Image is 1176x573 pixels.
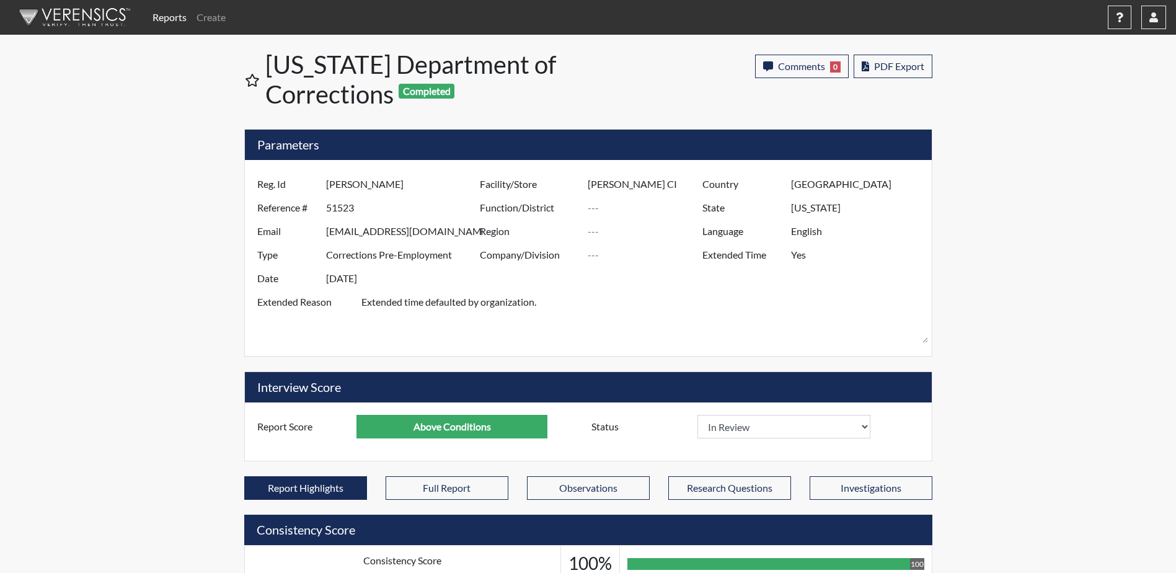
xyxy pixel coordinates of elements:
h5: Consistency Score [244,515,932,545]
input: --- [326,172,483,196]
label: Date [248,267,326,290]
span: Completed [399,84,454,99]
input: --- [326,196,483,220]
label: Company/Division [471,243,588,267]
label: Region [471,220,588,243]
input: --- [791,220,928,243]
label: Report Score [248,415,357,438]
input: --- [588,172,705,196]
label: Status [582,415,697,438]
label: Function/District [471,196,588,220]
span: 0 [830,61,841,73]
input: --- [588,243,705,267]
label: Type [248,243,326,267]
h5: Parameters [245,130,932,160]
input: --- [356,415,547,438]
button: Full Report [386,476,508,500]
button: PDF Export [854,55,932,78]
input: --- [326,267,483,290]
input: --- [326,220,483,243]
button: Investigations [810,476,932,500]
label: Reg. Id [248,172,326,196]
div: Document a decision to hire or decline a candiate [582,415,929,438]
input: --- [588,196,705,220]
label: Facility/Store [471,172,588,196]
input: --- [588,220,705,243]
div: 100 [910,558,924,570]
label: Reference # [248,196,326,220]
span: Comments [778,60,825,72]
input: --- [791,172,928,196]
label: Extended Time [693,243,791,267]
input: --- [791,243,928,267]
a: Create [192,5,231,30]
label: Country [693,172,791,196]
input: --- [326,243,483,267]
label: Email [248,220,326,243]
a: Reports [148,5,192,30]
label: Language [693,220,791,243]
label: Extended Reason [248,290,361,344]
button: Report Highlights [244,476,367,500]
h1: [US_STATE] Department of Corrections [265,50,590,109]
button: Observations [527,476,650,500]
button: Research Questions [668,476,791,500]
button: Comments0 [755,55,849,78]
h5: Interview Score [245,372,932,402]
input: --- [791,196,928,220]
span: PDF Export [874,60,924,72]
label: State [693,196,791,220]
